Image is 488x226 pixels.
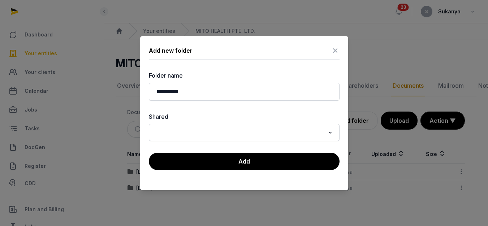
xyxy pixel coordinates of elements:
[149,153,340,170] button: Add
[149,71,340,80] label: Folder name
[153,127,325,138] input: Search for option
[149,46,193,55] div: Add new folder
[152,126,336,139] div: Search for option
[149,112,340,121] label: Shared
